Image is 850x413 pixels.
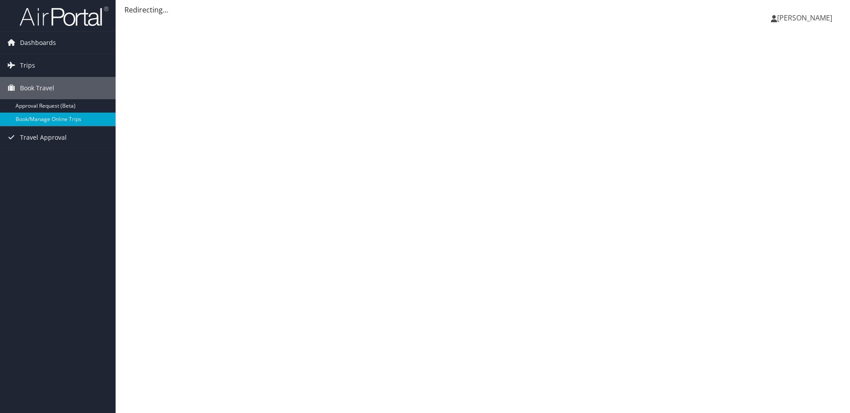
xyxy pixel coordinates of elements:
[124,4,841,15] div: Redirecting...
[20,77,54,99] span: Book Travel
[20,54,35,77] span: Trips
[20,32,56,54] span: Dashboards
[771,4,841,31] a: [PERSON_NAME]
[777,13,832,23] span: [PERSON_NAME]
[20,126,67,149] span: Travel Approval
[20,6,108,27] img: airportal-logo.png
